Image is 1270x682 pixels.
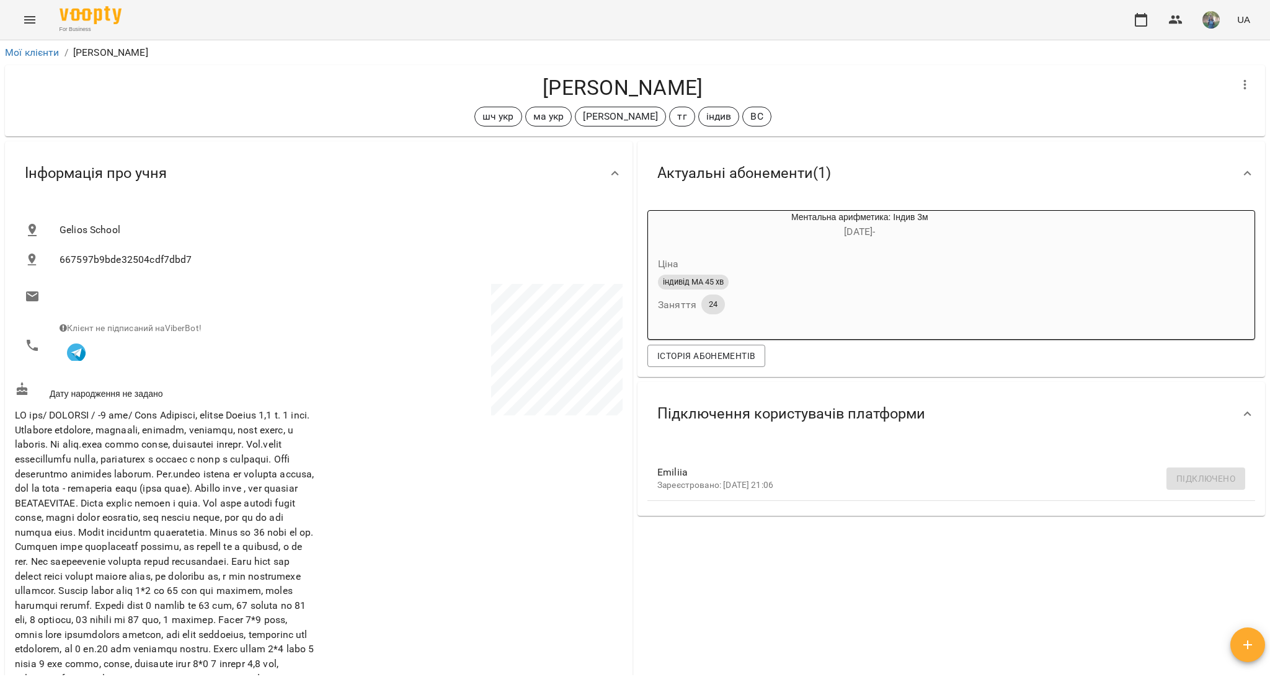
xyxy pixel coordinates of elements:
[657,164,831,183] span: Актуальні абонементи ( 1 )
[60,223,613,237] span: Gelios School
[648,211,708,241] div: Ментальна арифметика: Індив 3м
[15,5,45,35] button: Menu
[583,109,658,124] p: [PERSON_NAME]
[1237,13,1250,26] span: UA
[658,255,679,273] h6: Ціна
[64,45,68,60] li: /
[657,479,1225,492] p: Зареєстровано: [DATE] 21:06
[658,296,696,314] h6: Заняття
[1202,11,1220,29] img: de1e453bb906a7b44fa35c1e57b3518e.jpg
[657,348,755,363] span: Історія абонементів
[15,75,1230,100] h4: [PERSON_NAME]
[677,109,686,124] p: тг
[669,107,695,126] div: тг
[60,323,202,333] span: Клієнт не підписаний на ViberBot!
[5,141,633,205] div: Інформація про учня
[12,379,319,402] div: Дату народження не задано
[708,211,1012,241] div: Ментальна арифметика: Індив 3м
[60,25,122,33] span: For Business
[60,335,93,368] button: Клієнт підписаний на VooptyBot
[474,107,522,126] div: шч укр
[1232,8,1255,31] button: UA
[844,226,875,237] span: [DATE] -
[575,107,666,126] div: [PERSON_NAME]
[67,343,86,362] img: Telegram
[60,6,122,24] img: Voopty Logo
[482,109,514,124] p: шч укр
[698,107,740,126] div: індив
[750,109,763,124] p: ВС
[742,107,771,126] div: ВС
[701,299,725,310] span: 24
[657,465,1225,480] span: Emiliia
[60,252,613,267] span: 667597b9bde32504cdf7dbd7
[657,404,925,423] span: Підключення користувачів платформи
[525,107,572,126] div: ма укр
[533,109,564,124] p: ма укр
[73,45,148,60] p: [PERSON_NAME]
[25,164,167,183] span: Інформація про учня
[648,211,1012,329] button: Ментальна арифметика: Індив 3м[DATE]- Цінаіндивід МА 45 хвЗаняття24
[706,109,732,124] p: індив
[658,277,729,288] span: індивід МА 45 хв
[647,345,765,367] button: Історія абонементів
[5,46,60,58] a: Мої клієнти
[637,382,1265,446] div: Підключення користувачів платформи
[637,141,1265,205] div: Актуальні абонементи(1)
[5,45,1265,60] nav: breadcrumb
